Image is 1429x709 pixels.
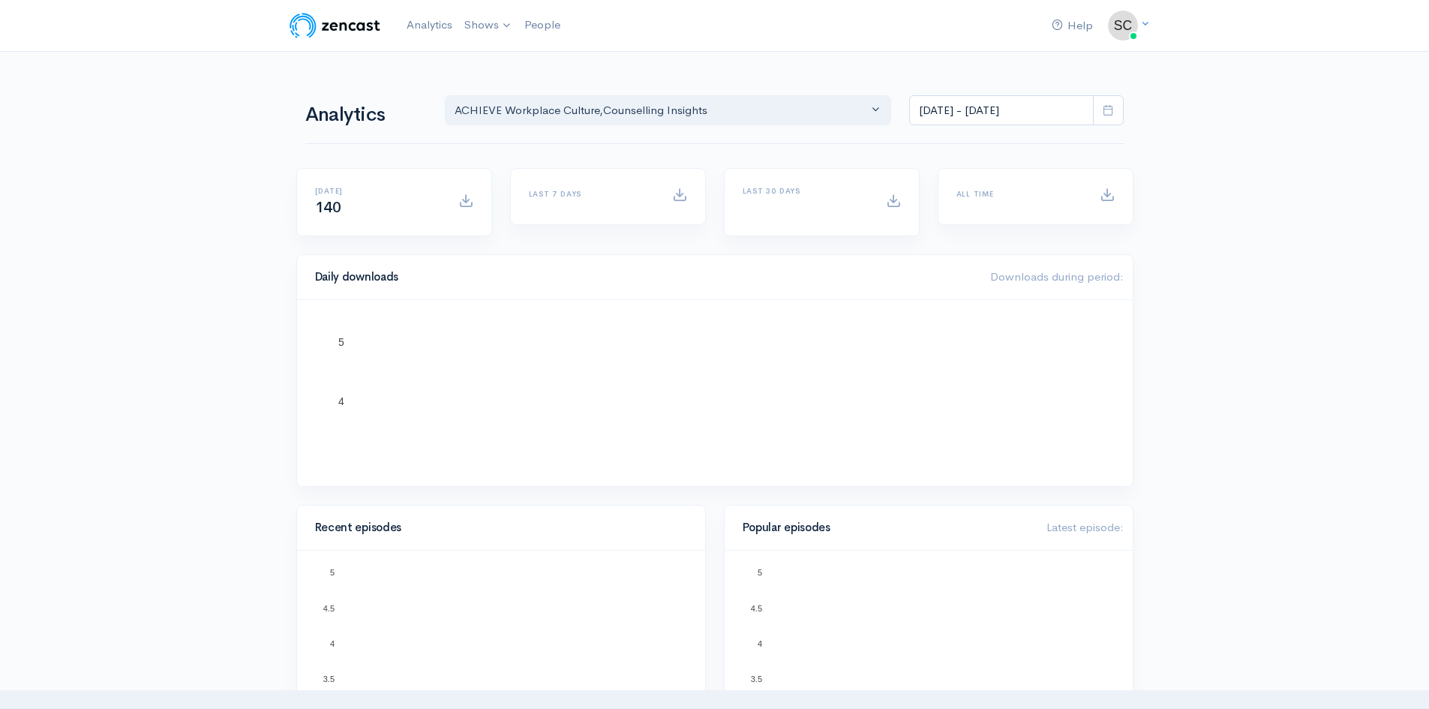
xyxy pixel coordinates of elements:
[338,395,344,407] text: 4
[956,190,1082,198] h6: All time
[315,521,678,534] h4: Recent episodes
[518,9,566,41] a: People
[323,603,334,612] text: 4.5
[743,521,1028,534] h4: Popular episodes
[757,568,761,577] text: 5
[757,639,761,648] text: 4
[338,336,344,348] text: 5
[315,271,972,284] h4: Daily downloads
[458,9,518,42] a: Shows
[315,198,341,217] span: 140
[323,674,334,683] text: 3.5
[1046,10,1099,42] a: Help
[315,187,440,195] h6: [DATE]
[750,603,761,612] text: 4.5
[329,568,334,577] text: 5
[329,639,334,648] text: 4
[750,674,761,683] text: 3.5
[909,95,1094,126] input: analytics date range selector
[455,102,869,119] div: ACHIEVE Workplace Culture , Counselling Insights
[529,190,654,198] h6: Last 7 days
[315,318,1115,468] svg: A chart.
[445,95,892,126] button: ACHIEVE Workplace Culture, Counselling Insights
[1046,520,1124,534] span: Latest episode:
[990,269,1124,284] span: Downloads during period:
[305,104,427,126] h1: Analytics
[743,187,868,195] h6: Last 30 days
[401,9,458,41] a: Analytics
[1108,11,1138,41] img: ...
[287,11,383,41] img: ZenCast Logo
